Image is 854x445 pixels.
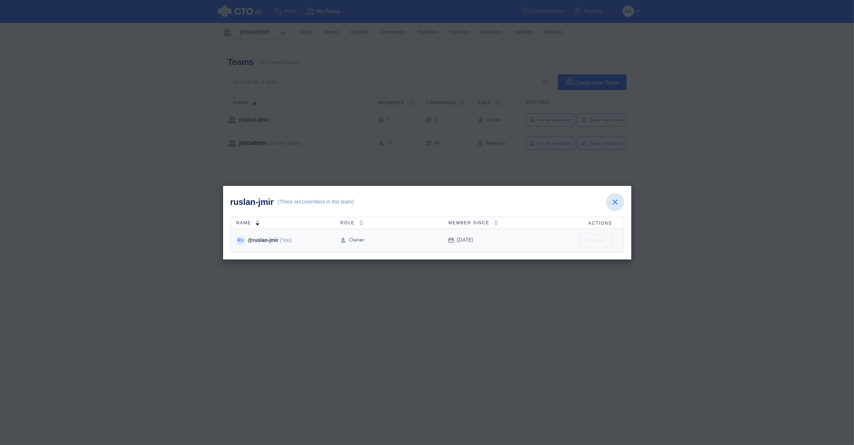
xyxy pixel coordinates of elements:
span: (You) [279,237,292,244]
div: Owner [340,236,437,244]
button: Leave [580,234,612,247]
div: [DATE] [448,236,532,244]
img: sorting-empty.svg [359,220,363,226]
th: Actions [538,217,624,229]
span: RU [237,238,244,243]
img: sorting-empty.svg [494,220,498,226]
span: Member Since [448,220,494,225]
span: (There are 1 members in this team) [278,198,354,205]
span: Name [236,220,256,225]
h1: ruslan-jmir [230,196,274,209]
div: Leave [583,237,609,244]
span: Role [340,220,359,225]
div: @ ruslan-jmir [231,236,329,245]
img: sorting-down.svg [255,220,260,226]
